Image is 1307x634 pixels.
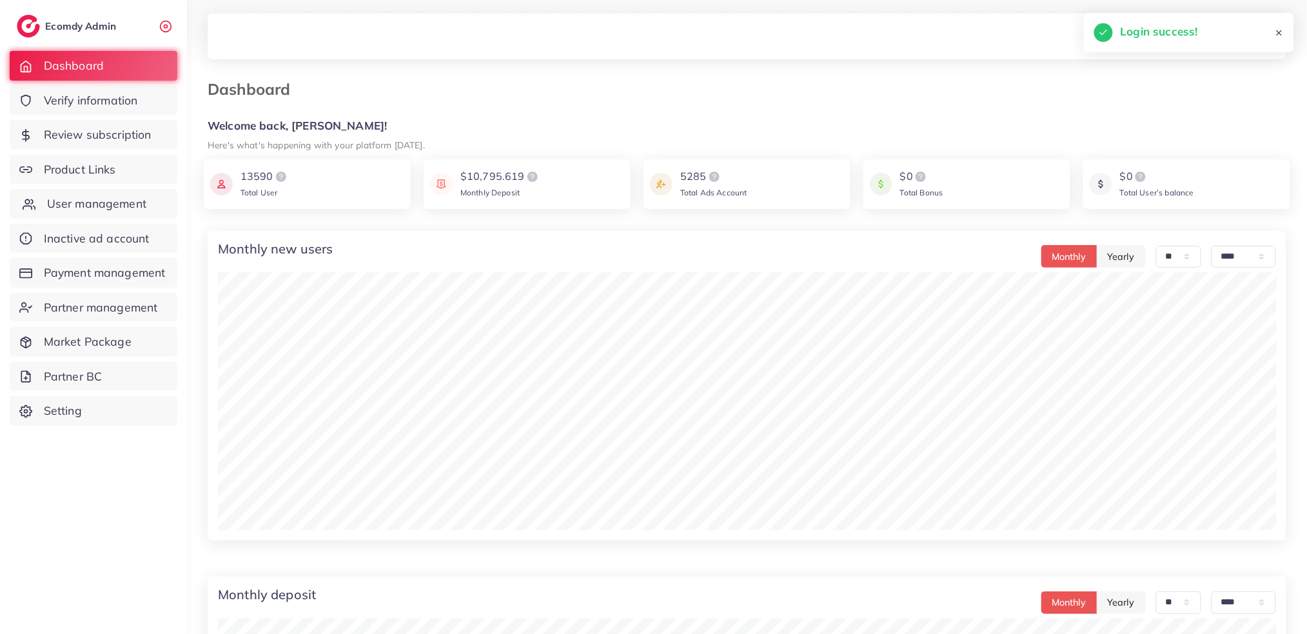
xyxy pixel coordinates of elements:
span: User management [47,195,146,212]
a: Setting [10,396,177,426]
img: logo [1133,169,1148,184]
img: icon payment [430,169,453,199]
a: Inactive ad account [10,224,177,253]
span: Total Ads Account [680,188,747,197]
img: logo [273,169,289,184]
div: $10,795.619 [460,169,540,184]
button: Yearly [1097,245,1146,268]
span: Partner management [44,299,158,316]
a: Market Package [10,327,177,357]
img: icon payment [1090,169,1112,199]
span: Dashboard [44,57,104,74]
div: $0 [1120,169,1194,184]
img: logo [913,169,929,184]
span: Product Links [44,161,116,178]
button: Monthly [1041,245,1097,268]
small: Here's what's happening with your platform [DATE]. [208,139,425,150]
div: 5285 [680,169,747,184]
h2: Ecomdy Admin [45,20,119,32]
a: Product Links [10,155,177,184]
span: Partner BC [44,368,103,385]
button: Monthly [1041,591,1097,614]
span: Setting [44,402,82,419]
span: Total User [241,188,278,197]
span: Verify information [44,92,138,109]
h5: Welcome back, [PERSON_NAME]! [208,119,1286,133]
h5: Login success! [1121,23,1198,40]
img: icon payment [210,169,233,199]
a: Verify information [10,86,177,115]
img: icon payment [870,169,892,199]
a: Partner management [10,293,177,322]
span: Review subscription [44,126,152,143]
h4: Monthly new users [218,241,333,257]
img: logo [17,15,40,37]
a: Partner BC [10,362,177,391]
img: logo [525,169,540,184]
a: Review subscription [10,120,177,150]
h4: Monthly deposit [218,587,316,602]
button: Yearly [1097,591,1146,614]
span: Market Package [44,333,132,350]
div: 13590 [241,169,289,184]
span: Total Bonus [900,188,943,197]
span: Payment management [44,264,166,281]
h3: Dashboard [208,80,300,99]
a: Dashboard [10,51,177,81]
div: $0 [900,169,943,184]
span: Total User’s balance [1120,188,1194,197]
img: icon payment [650,169,673,199]
a: Payment management [10,258,177,288]
img: logo [707,169,722,184]
a: User management [10,189,177,219]
span: Monthly Deposit [460,188,520,197]
span: Inactive ad account [44,230,150,247]
a: logoEcomdy Admin [17,15,119,37]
